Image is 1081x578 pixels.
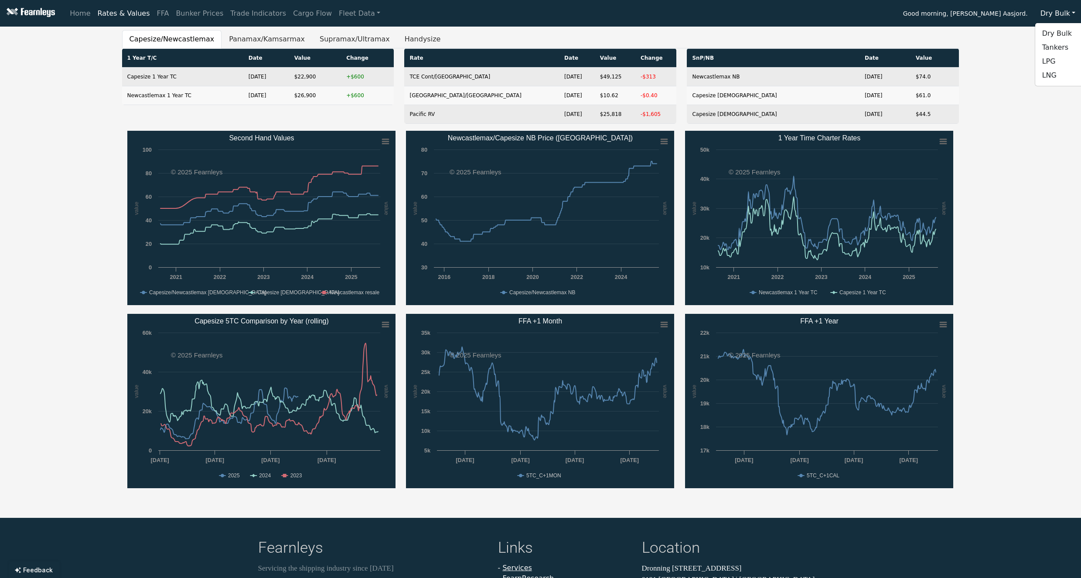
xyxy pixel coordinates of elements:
text: 20k [700,235,710,241]
td: [DATE] [859,86,910,105]
text: 80 [145,170,151,177]
text: value [941,385,948,398]
text: 1 Year Time Charter Rates [778,134,861,142]
text: 17k [700,447,710,454]
td: $10.62 [595,86,635,105]
a: FFA [153,5,173,22]
text: 21k [700,353,710,360]
th: SnP/NB [687,49,859,68]
td: Capesize [DEMOGRAPHIC_DATA] [687,105,859,124]
button: Capesize/Newcastlemax [122,30,222,48]
text: 2024 [259,473,271,479]
svg: FFA +1 Year [685,314,953,488]
text: [DATE] [317,457,336,463]
th: Value [910,49,959,68]
text: value [691,385,697,398]
text: 0 [148,264,151,271]
text: 30k [421,349,431,356]
td: $61.0 [910,86,959,105]
text: [DATE] [791,457,809,463]
li: - [498,563,631,573]
text: 2022 [213,274,225,280]
text: [DATE] [512,457,530,463]
text: 2021 [728,274,740,280]
text: value [662,202,668,215]
td: [DATE] [859,68,910,86]
td: $25,818 [595,105,635,124]
span: Good morning, [PERSON_NAME] Aasjord. [903,7,1028,22]
td: +$600 [341,86,394,105]
text: [DATE] [261,457,280,463]
text: 40k [700,176,710,182]
text: 60 [145,194,151,200]
th: Date [859,49,910,68]
text: 40 [145,217,151,224]
text: 0 [148,447,151,454]
text: 2018 [482,274,494,280]
h4: Links [498,539,631,559]
a: Rates & Values [94,5,153,22]
th: Value [595,49,635,68]
a: Bunker Prices [172,5,227,22]
text: [DATE] [566,457,584,463]
text: 20k [142,408,152,415]
text: 5TC_C+1CAL [807,473,839,479]
text: 40 [421,241,427,247]
text: Capesize 1 Year TC [840,289,887,296]
text: value [412,202,418,215]
th: Change [341,49,394,68]
text: © 2025 Fearnleys [450,168,501,176]
td: +$600 [341,68,394,86]
th: 1 Year T/C [122,49,243,68]
button: Panamax/Kamsarmax [222,30,312,48]
button: Dry Bulk [1035,5,1081,22]
td: [DATE] [559,86,595,105]
text: 19k [700,400,710,407]
a: Fleet Data [335,5,384,22]
td: TCE Cont/[GEOGRAPHIC_DATA] [404,68,559,86]
td: [DATE] [559,105,595,124]
text: value [383,202,390,215]
text: 50k [700,146,710,153]
td: Newcastlemax NB [687,68,859,86]
a: Cargo Flow [290,5,335,22]
h4: Fearnleys [258,539,488,559]
text: Newcastlemax resale [330,289,379,296]
td: Pacific RV [404,105,559,124]
td: $22,900 [289,68,341,86]
text: Capesize 5TC Comparison by Year (rolling) [194,317,329,325]
text: value [691,202,697,215]
text: Second Hand Values [229,134,294,142]
text: 2023 [815,274,828,280]
text: 2022 [771,274,784,280]
text: 30k [700,205,710,212]
text: © 2025 Fearnleys [729,168,781,176]
text: 22k [700,330,710,336]
text: [DATE] [205,457,224,463]
text: © 2025 Fearnleys [729,351,781,359]
text: 60 [421,194,427,200]
text: 70 [421,170,427,177]
text: Newcastlemax 1 Year TC [759,289,818,296]
text: 2025 [228,473,240,479]
text: 40k [142,369,152,375]
td: -$0.40 [635,86,677,105]
text: 2025 [345,274,357,280]
svg: Newcastlemax/Capesize NB Price (China) [406,131,674,305]
text: 2022 [571,274,583,280]
p: Dronning [STREET_ADDRESS] [642,563,823,574]
img: Fearnleys Logo [4,8,55,19]
text: 2024 [615,274,627,280]
text: 30 [421,264,427,271]
svg: Capesize 5TC Comparison by Year (rolling) [127,314,396,488]
text: 50 [421,217,427,224]
td: $44.5 [910,105,959,124]
text: 25k [421,369,431,375]
text: 2020 [527,274,539,280]
text: [DATE] [735,457,754,463]
td: $49,125 [595,68,635,86]
text: 2016 [438,274,450,280]
svg: 1 Year Time Charter Rates [685,131,953,305]
text: value [133,385,139,398]
td: [DATE] [243,86,289,105]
